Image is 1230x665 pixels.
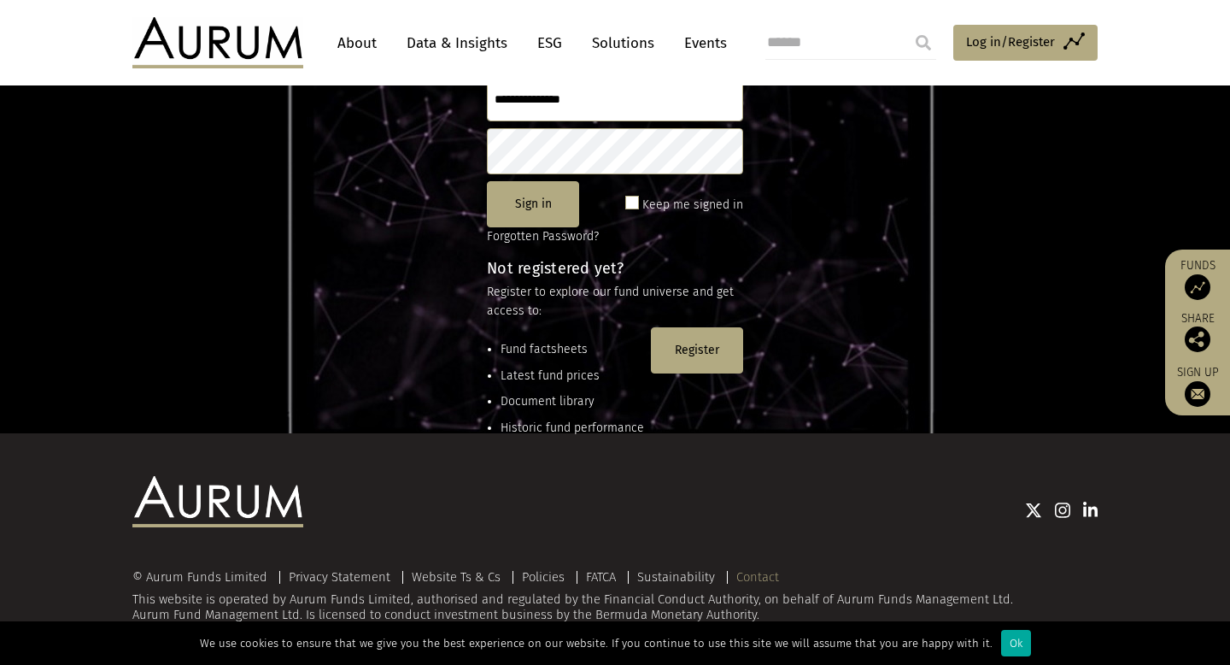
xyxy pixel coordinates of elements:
li: Latest fund prices [501,367,644,385]
img: Aurum Logo [132,476,303,527]
a: Policies [522,569,565,585]
a: Forgotten Password? [487,229,599,244]
a: Contact [736,569,779,585]
span: Log in/Register [966,32,1055,52]
div: © Aurum Funds Limited [132,571,276,584]
p: Register to explore our fund universe and get access to: [487,283,743,321]
h4: Not registered yet? [487,261,743,276]
img: Access Funds [1185,274,1210,300]
div: Share [1174,313,1221,352]
a: Events [676,27,727,59]
button: Sign in [487,181,579,227]
img: Linkedin icon [1083,502,1098,519]
a: Log in/Register [953,25,1098,61]
div: Ok [1001,630,1031,656]
label: Keep me signed in [642,195,743,215]
a: FATCA [586,569,616,585]
div: This website is operated by Aurum Funds Limited, authorised and regulated by the Financial Conduc... [132,570,1098,622]
a: Sustainability [637,569,715,585]
img: Twitter icon [1025,502,1042,519]
img: Aurum [132,17,303,68]
a: Privacy Statement [289,569,390,585]
a: Data & Insights [398,27,516,59]
a: ESG [529,27,571,59]
li: Historic fund performance [501,419,644,438]
input: Submit [906,26,940,60]
a: About [329,27,385,59]
li: Document library [501,392,644,411]
img: Sign up to our newsletter [1185,381,1210,407]
li: Fund factsheets [501,340,644,359]
a: Solutions [583,27,663,59]
img: Share this post [1185,327,1210,352]
img: Instagram icon [1055,502,1070,519]
button: Register [651,327,743,374]
a: Funds [1174,258,1221,300]
a: Sign up [1174,365,1221,407]
a: Website Ts & Cs [412,569,501,585]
